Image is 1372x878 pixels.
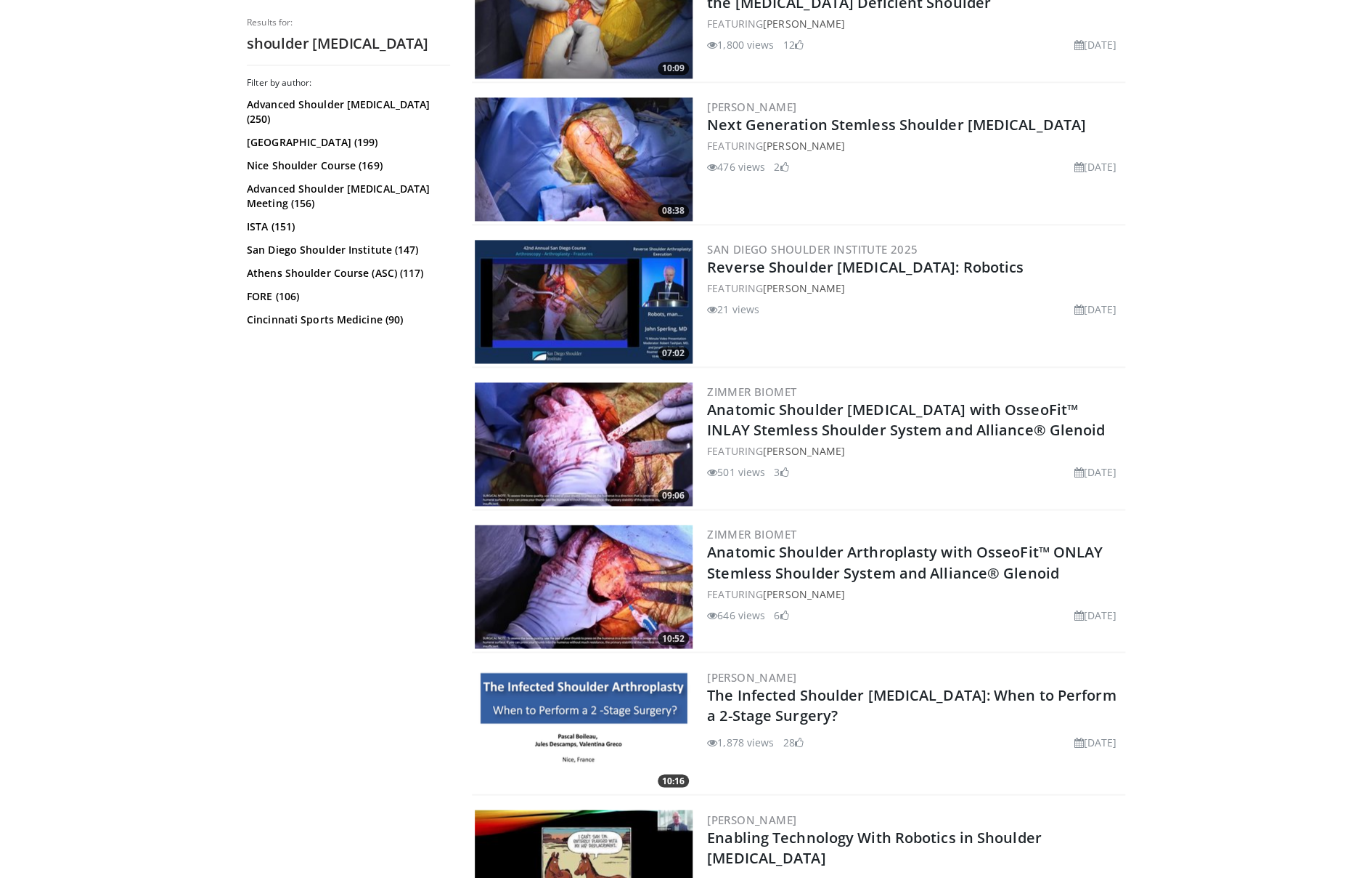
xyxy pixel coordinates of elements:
[707,400,1105,440] a: Anatomic Shoulder [MEDICAL_DATA] with OsseoFit™ INLAY Stemless Shoulder System and Alliance® Glenoid
[475,525,693,648] img: 68921608-6324-4888-87da-a4d0ad613160.300x170_q85_crop-smart_upscale.jpg
[475,97,693,221] img: b5adb457-3940-44a6-abfb-a80c5bdc43e3.300x170_q85_crop-smart_upscale.jpg
[707,586,1122,601] div: FEATURING
[707,16,1122,31] div: FEATURING
[707,734,774,749] li: 1,878 views
[707,527,796,541] a: Zimmer Biomet
[247,77,450,89] h3: Filter by author:
[247,135,446,150] a: [GEOGRAPHIC_DATA] (199)
[247,158,446,173] a: Nice Shoulder Course (169)
[247,34,450,53] h2: shoulder [MEDICAL_DATA]
[707,281,1122,296] div: FEATURING
[707,607,765,622] li: 646 views
[475,667,693,791] img: 23223380-1de9-4001-9a9f-8a65c81ba065.png.300x170_q85_crop-smart_upscale.png
[247,289,446,304] a: FORE (106)
[247,266,446,281] a: Athens Shoulder Course (ASC) (117)
[707,812,796,826] a: [PERSON_NAME]
[475,240,693,363] img: 43808b3e-9fd9-493c-b542-3136e7fb7b40.300x170_q85_crop-smart_upscale.jpg
[707,257,1024,277] a: Reverse Shoulder [MEDICAL_DATA]: Robotics
[707,384,796,399] a: Zimmer Biomet
[763,444,845,458] a: [PERSON_NAME]
[247,182,446,211] a: Advanced Shoulder [MEDICAL_DATA] Meeting (156)
[247,219,446,234] a: ISTA (151)
[475,525,693,648] a: 10:52
[247,97,446,126] a: Advanced Shoulder [MEDICAL_DATA] (250)
[707,138,1122,153] div: FEATURING
[1074,607,1116,622] li: [DATE]
[707,464,765,480] li: 501 views
[783,734,803,749] li: 28
[475,97,693,221] a: 08:38
[707,302,759,317] li: 21 views
[707,542,1103,582] a: Anatomic Shoulder Arthroplasty with OsseoFit™ ONLAY Stemless Shoulder System and Alliance® Glenoid
[707,37,774,52] li: 1,800 views
[475,667,693,791] a: 10:16
[475,382,693,506] img: 59d0d6d9-feca-4357-b9cd-4bad2cd35cb6.300x170_q85_crop-smart_upscale.jpg
[1074,159,1116,174] li: [DATE]
[707,443,1122,459] div: FEATURING
[247,313,446,327] a: Cincinnati Sports Medicine (90)
[707,100,796,114] a: [PERSON_NAME]
[475,240,693,363] a: 07:02
[658,774,689,787] span: 10:16
[247,17,450,28] p: Results for:
[658,347,689,360] span: 07:02
[475,382,693,506] a: 09:06
[658,632,689,645] span: 10:52
[658,62,689,75] span: 10:09
[707,669,796,684] a: [PERSON_NAME]
[763,281,845,295] a: [PERSON_NAME]
[1074,37,1116,52] li: [DATE]
[1074,734,1116,749] li: [DATE]
[1074,302,1116,317] li: [DATE]
[707,115,1086,134] a: Next Generation Stemless Shoulder [MEDICAL_DATA]
[774,607,788,622] li: 6
[763,139,845,153] a: [PERSON_NAME]
[707,242,918,257] a: San Diego Shoulder Institute 2025
[707,159,765,174] li: 476 views
[707,827,1042,867] a: Enabling Technology With Robotics in Shoulder [MEDICAL_DATA]
[763,587,845,600] a: [PERSON_NAME]
[247,243,446,257] a: San Diego Shoulder Institute (147)
[774,464,788,480] li: 3
[1074,464,1116,480] li: [DATE]
[658,204,689,217] span: 08:38
[783,37,803,52] li: 12
[774,159,788,174] li: 2
[707,685,1116,725] a: The Infected Shoulder [MEDICAL_DATA]: When to Perform a 2-Stage Surgery?
[658,489,689,502] span: 09:06
[763,17,845,31] a: [PERSON_NAME]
